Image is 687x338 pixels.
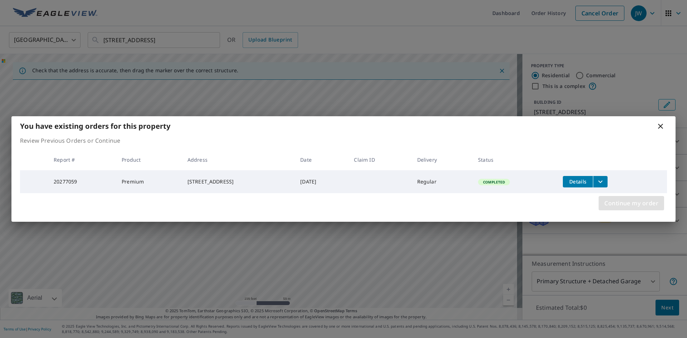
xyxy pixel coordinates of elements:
[567,178,589,185] span: Details
[116,149,182,170] th: Product
[604,198,658,208] span: Continue my order
[294,170,348,193] td: [DATE]
[472,149,557,170] th: Status
[411,170,472,193] td: Regular
[48,149,116,170] th: Report #
[411,149,472,170] th: Delivery
[479,180,509,185] span: Completed
[20,121,170,131] b: You have existing orders for this property
[563,176,593,187] button: detailsBtn-20277059
[593,176,608,187] button: filesDropdownBtn-20277059
[116,170,182,193] td: Premium
[294,149,348,170] th: Date
[187,178,289,185] div: [STREET_ADDRESS]
[48,170,116,193] td: 20277059
[599,196,664,210] button: Continue my order
[348,149,411,170] th: Claim ID
[182,149,294,170] th: Address
[20,136,667,145] p: Review Previous Orders or Continue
